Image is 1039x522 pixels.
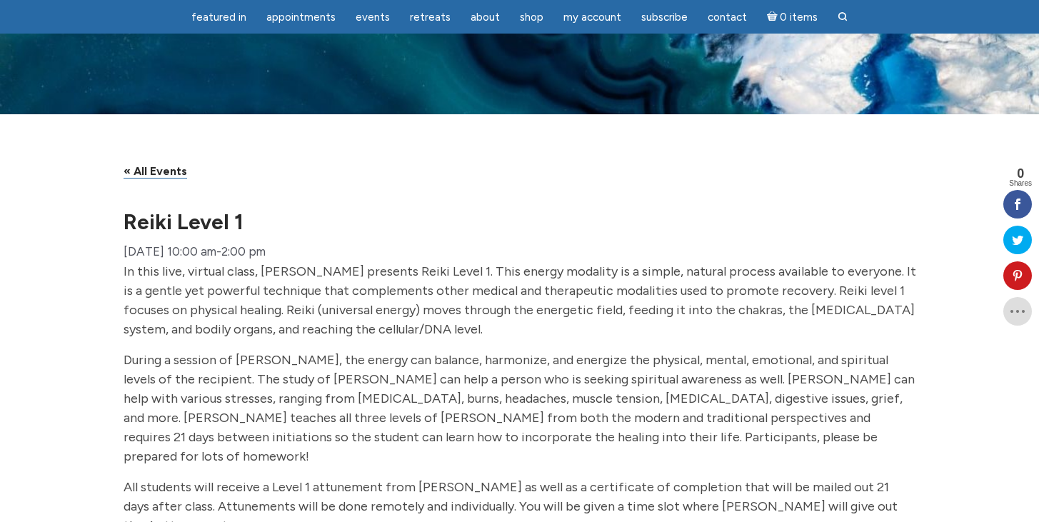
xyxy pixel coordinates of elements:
span: My Account [563,11,621,24]
span: Retreats [410,11,451,24]
a: My Account [555,4,630,31]
a: Shop [511,4,552,31]
span: Shares [1009,180,1032,187]
span: Events [356,11,390,24]
span: 2:00 pm [221,244,266,259]
a: Retreats [401,4,459,31]
span: 0 items [780,12,818,23]
span: Shop [520,11,543,24]
span: Appointments [266,11,336,24]
p: During a session of [PERSON_NAME], the energy can balance, harmonize, and energize the physical, ... [124,351,916,466]
span: featured in [191,11,246,24]
a: featured in [183,4,255,31]
span: [DATE] 10:00 am [124,244,216,259]
i: Cart [767,11,780,24]
span: Contact [708,11,747,24]
span: About [471,11,500,24]
a: Cart0 items [758,2,827,31]
div: - [124,241,266,263]
span: 0 [1009,167,1032,180]
span: Subscribe [641,11,688,24]
a: Contact [699,4,756,31]
a: Appointments [258,4,344,31]
a: « All Events [124,164,187,179]
a: Events [347,4,398,31]
p: In this live, virtual class, [PERSON_NAME] presents Reiki Level 1. This energy modality is a simp... [124,262,916,339]
a: Subscribe [633,4,696,31]
a: About [462,4,508,31]
h1: Reiki Level 1 [124,211,916,232]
